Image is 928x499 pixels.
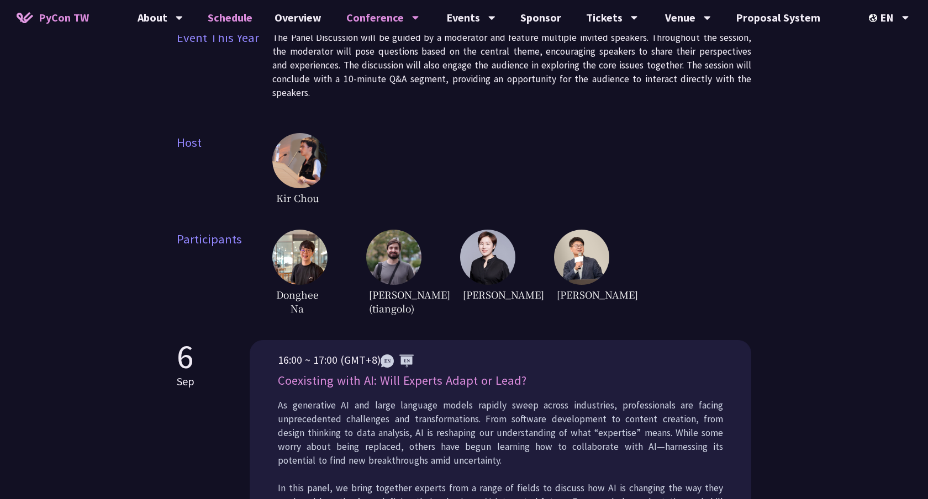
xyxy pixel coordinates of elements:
span: Donghee Na [272,285,322,318]
span: Host [177,133,272,208]
p: 16:00 ~ 17:00 (GMT+8) [278,352,723,368]
span: PyCon TW [39,9,89,26]
span: Event This Year [177,28,272,111]
img: YCChen.e5e7a43.jpg [554,230,609,285]
span: Kir Chou [272,188,322,208]
img: ENEN.5a408d1.svg [381,354,414,368]
p: 6 [177,340,194,373]
img: Locale Icon [869,14,880,22]
span: [PERSON_NAME] [460,285,510,304]
a: PyCon TW [6,4,100,31]
span: [PERSON_NAME] [554,285,604,304]
img: TicaLin.61491bf.png [460,230,515,285]
p: Coexisting with AI: Will Experts Adapt or Lead? [278,371,723,390]
span: [PERSON_NAME] (tiangolo) [366,285,416,318]
img: DongheeNa.093fe47.jpeg [272,230,328,285]
p: The Panel Discussion will be guided by a moderator and feature multiple invited speakers. Through... [272,31,751,100]
span: Participants [177,230,272,318]
p: Sep [177,373,194,390]
img: Sebasti%C3%A1nRam%C3%ADrez.1365658.jpeg [366,230,421,285]
img: Kir Chou [272,133,328,188]
img: Home icon of PyCon TW 2025 [17,12,33,23]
